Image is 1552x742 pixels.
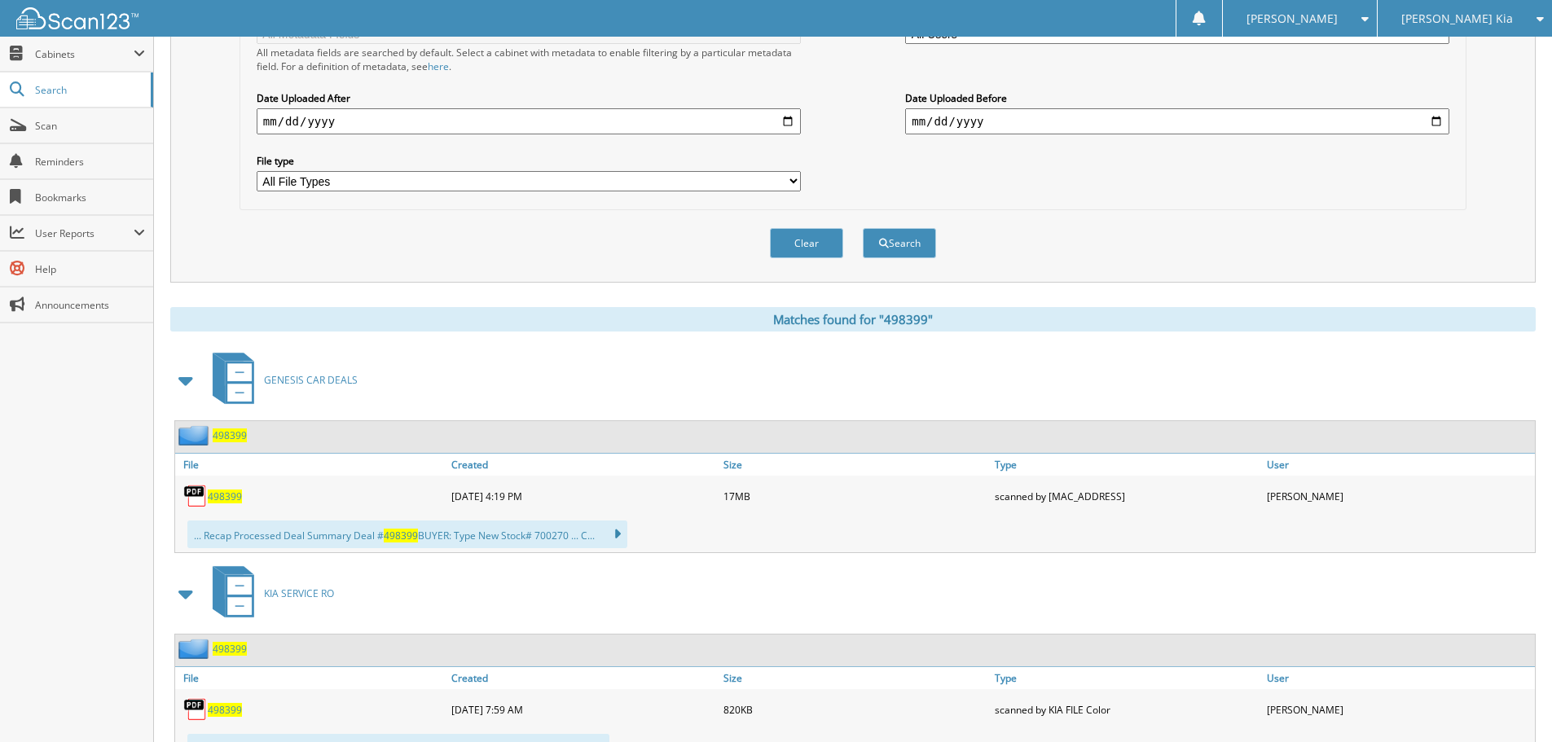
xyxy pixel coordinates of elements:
span: 498399 [384,529,418,542]
a: 498399 [213,642,247,656]
span: Scan [35,119,145,133]
a: Size [719,454,991,476]
a: File [175,667,447,689]
img: PDF.png [183,697,208,722]
div: All metadata fields are searched by default. Select a cabinet with metadata to enable filtering b... [257,46,801,73]
label: Date Uploaded After [257,91,801,105]
span: Help [35,262,145,276]
a: Created [447,454,719,476]
span: Cabinets [35,47,134,61]
a: Type [991,454,1263,476]
input: end [905,108,1449,134]
div: ... Recap Processed Deal Summary Deal # BUYER: Type New Stock# 700270 ... C... [187,520,627,548]
a: Type [991,667,1263,689]
span: KIA SERVICE RO [264,586,334,600]
div: Matches found for "498399" [170,307,1536,331]
button: Clear [770,228,843,258]
a: File [175,454,447,476]
iframe: Chat Widget [1471,664,1552,742]
div: [DATE] 4:19 PM [447,480,719,512]
span: User Reports [35,226,134,240]
span: Search [35,83,143,97]
a: User [1263,454,1535,476]
a: 498399 [208,490,242,503]
input: start [257,108,801,134]
img: PDF.png [183,484,208,508]
img: folder2.png [178,639,213,659]
span: [PERSON_NAME] [1246,14,1338,24]
a: here [428,59,449,73]
a: User [1263,667,1535,689]
div: [PERSON_NAME] [1263,480,1535,512]
div: scanned by KIA FILE Color [991,693,1263,726]
span: Announcements [35,298,145,312]
button: Search [863,228,936,258]
div: 17MB [719,480,991,512]
a: 498399 [213,428,247,442]
label: Date Uploaded Before [905,91,1449,105]
div: scanned by [MAC_ADDRESS] [991,480,1263,512]
a: 498399 [208,703,242,717]
span: Bookmarks [35,191,145,204]
span: [PERSON_NAME] Kia [1401,14,1513,24]
span: GENESIS CAR DEALS [264,373,358,387]
span: Reminders [35,155,145,169]
a: Size [719,667,991,689]
img: scan123-logo-white.svg [16,7,138,29]
label: File type [257,154,801,168]
a: Created [447,667,719,689]
div: [DATE] 7:59 AM [447,693,719,726]
img: folder2.png [178,425,213,446]
a: KIA SERVICE RO [203,561,334,626]
a: GENESIS CAR DEALS [203,348,358,412]
div: [PERSON_NAME] [1263,693,1535,726]
div: 820KB [719,693,991,726]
